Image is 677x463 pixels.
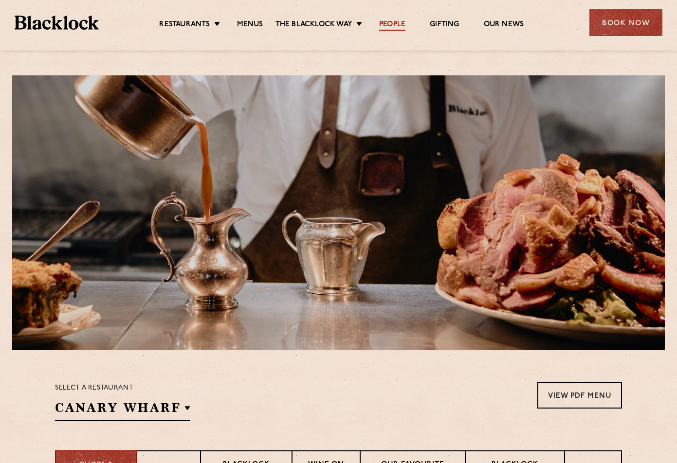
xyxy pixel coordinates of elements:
img: BL_Textured_Logo-footer-cropped.svg [15,16,99,30]
a: Restaurants [159,20,210,31]
a: Our News [484,20,524,31]
h2: Canary Wharf [55,399,190,421]
a: The Blacklock Way [275,20,352,31]
a: Gifting [430,20,459,31]
a: View PDF Menu [537,382,622,409]
a: Menus [237,20,263,31]
div: Book Now [589,9,662,36]
a: People [379,20,405,31]
p: Select a restaurant [55,382,190,394]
